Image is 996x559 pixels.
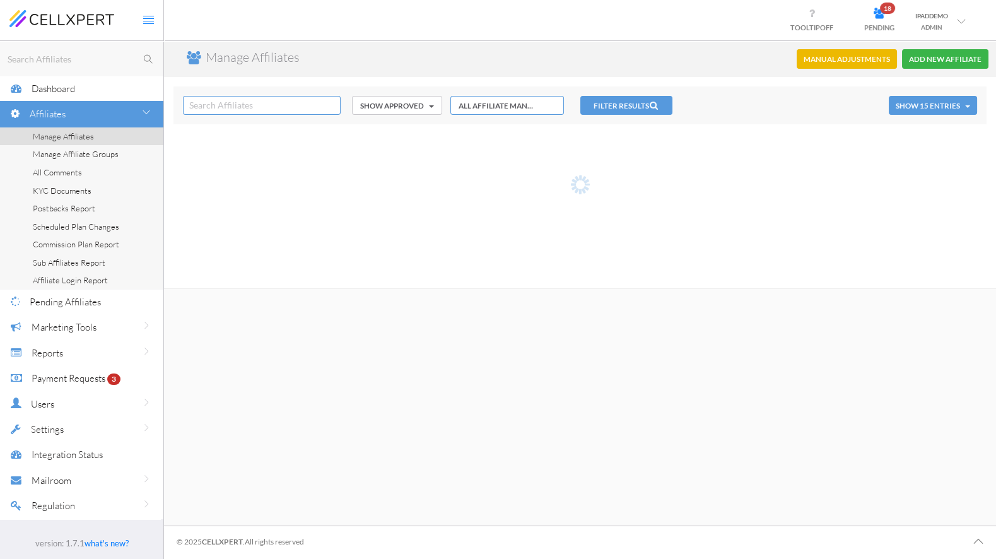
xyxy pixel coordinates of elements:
span: Mailroom [32,474,71,486]
span: version: 1.7.1 [35,538,85,548]
span: Manage Affiliate Groups [33,149,119,159]
span: 18 [880,3,895,14]
span: OFF [820,23,833,32]
span: Commission Plan Report [33,239,119,249]
span: PENDING [864,23,894,32]
div: © 2025 . [177,526,304,558]
span: All Affiliate Managers [459,100,535,111]
span: All rights reserved [245,537,304,546]
span: Manage Affiliates [33,131,94,141]
span: Settings [31,423,64,435]
span: Pending Affiliates [30,296,101,308]
button: ADD NEW AFFILIATE [902,49,988,69]
span: Sub Affiliates Report [33,257,105,268]
p: Manage Affiliates [206,49,300,67]
span: Regulation [32,500,75,512]
span: Show 15 Entries [896,101,960,110]
button: Show 15 Entries [889,96,977,115]
span: Cellxpert [202,537,243,546]
span: Select box activate [450,96,564,115]
a: what's new? [85,538,129,548]
button: FILTER RESULTS [580,96,672,115]
input: Search Affiliates [183,96,341,115]
span: Payment Requests [32,372,105,384]
img: cellxpert-logo.svg [9,10,114,26]
span: KYC Documents [33,185,91,196]
span: Reports [32,347,63,359]
span: All Comments [33,167,82,177]
span: Marketing Tools [32,321,97,333]
span: Dashboard [32,83,75,95]
span: Postbacks Report [33,203,95,213]
span: Scheduled Plan Changes [33,221,119,232]
span: Affiliate Login Report [33,275,108,285]
span: TOOLTIP [790,23,833,32]
span: Affiliates [30,108,66,120]
input: Search Affiliates [5,51,163,67]
div: ADMIN [915,21,948,33]
div: IPADDEMO [915,10,948,21]
button: MANUAL ADJUSTMENTS [797,49,897,69]
span: Users [31,398,54,410]
button: Show Approved [352,96,442,115]
span: 3 [107,374,120,385]
span: Integration Status [32,449,103,461]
